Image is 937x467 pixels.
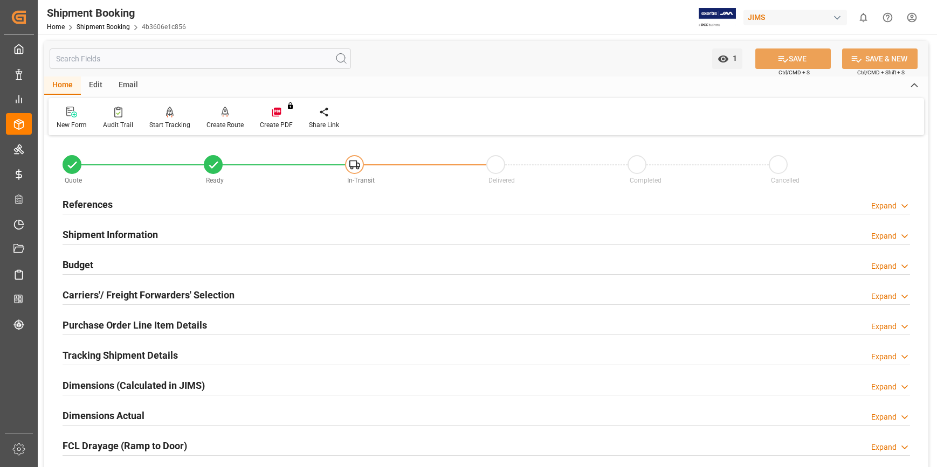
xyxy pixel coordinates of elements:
[743,7,851,27] button: JIMS
[778,68,810,76] span: Ctrl/CMD + S
[63,318,207,332] h2: Purchase Order Line Item Details
[347,177,375,184] span: In-Transit
[63,257,93,272] h2: Budget
[63,197,113,212] h2: References
[81,76,111,95] div: Edit
[65,177,82,184] span: Quote
[857,68,905,76] span: Ctrl/CMD + Shift + S
[842,48,918,69] button: SAVE & NEW
[871,291,897,302] div: Expand
[63,438,187,453] h2: FCL Drayage (Ramp to Door)
[876,5,900,30] button: Help Center
[743,10,847,25] div: JIMS
[206,177,224,184] span: Ready
[851,5,876,30] button: show 0 new notifications
[871,412,897,423] div: Expand
[871,381,897,393] div: Expand
[699,8,736,27] img: Exertis%20JAM%20-%20Email%20Logo.jpg_1722504956.jpg
[712,48,742,69] button: open menu
[111,76,146,95] div: Email
[871,351,897,363] div: Expand
[309,120,339,130] div: Share Link
[871,261,897,272] div: Expand
[871,200,897,212] div: Expand
[63,288,235,302] h2: Carriers'/ Freight Forwarders' Selection
[871,231,897,242] div: Expand
[47,23,65,31] a: Home
[44,76,81,95] div: Home
[755,48,831,69] button: SAVE
[149,120,190,130] div: Start Tracking
[63,227,158,242] h2: Shipment Information
[47,5,186,21] div: Shipment Booking
[871,321,897,332] div: Expand
[57,120,87,130] div: New Form
[729,54,737,62] span: 1
[630,177,662,184] span: Completed
[77,23,130,31] a: Shipment Booking
[206,120,244,130] div: Create Route
[63,378,205,393] h2: Dimensions (Calculated in JIMS)
[50,48,351,69] input: Search Fields
[103,120,133,130] div: Audit Trail
[771,177,800,184] span: Cancelled
[63,408,144,423] h2: Dimensions Actual
[63,348,178,363] h2: Tracking Shipment Details
[488,177,515,184] span: Delivered
[871,442,897,453] div: Expand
